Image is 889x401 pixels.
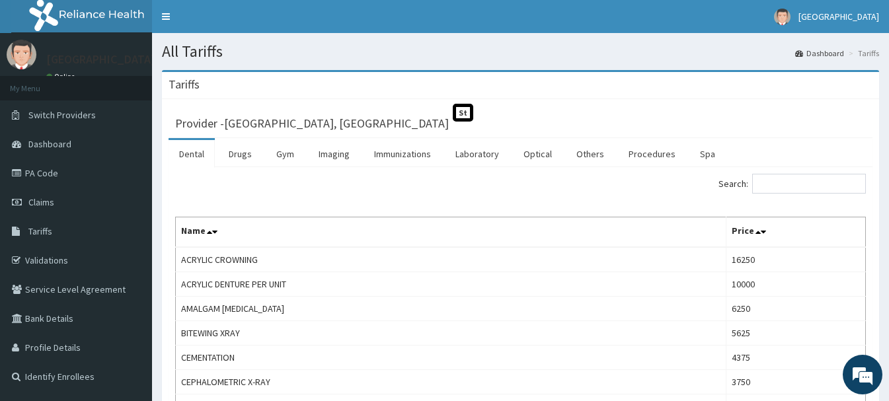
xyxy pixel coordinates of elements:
span: St [453,104,473,122]
a: Spa [689,140,726,168]
a: Procedures [618,140,686,168]
a: Laboratory [445,140,510,168]
a: Online [46,72,78,81]
td: 16250 [726,247,865,272]
a: Dashboard [795,48,844,59]
h3: Provider - [GEOGRAPHIC_DATA], [GEOGRAPHIC_DATA] [175,118,449,129]
td: CEPHALOMETRIC X-RAY [176,370,726,394]
td: 3750 [726,370,865,394]
img: User Image [774,9,791,25]
h1: All Tariffs [162,43,879,60]
span: Tariffs [28,225,52,237]
td: BITEWING XRAY [176,321,726,346]
a: Imaging [308,140,360,168]
a: Others [566,140,615,168]
span: Claims [28,196,54,208]
td: CEMENTATION [176,346,726,370]
a: Dental [169,140,215,168]
a: Optical [513,140,562,168]
p: [GEOGRAPHIC_DATA] [46,54,155,65]
td: ACRYLIC DENTURE PER UNIT [176,272,726,297]
td: ACRYLIC CROWNING [176,247,726,272]
a: Immunizations [364,140,442,168]
span: Switch Providers [28,109,96,121]
h3: Tariffs [169,79,200,91]
td: 5625 [726,321,865,346]
img: User Image [7,40,36,69]
td: 10000 [726,272,865,297]
span: [GEOGRAPHIC_DATA] [798,11,879,22]
li: Tariffs [845,48,879,59]
td: 6250 [726,297,865,321]
th: Price [726,217,865,248]
td: 4375 [726,346,865,370]
th: Name [176,217,726,248]
a: Gym [266,140,305,168]
label: Search: [718,174,866,194]
a: Drugs [218,140,262,168]
input: Search: [752,174,866,194]
span: Dashboard [28,138,71,150]
td: AMALGAM [MEDICAL_DATA] [176,297,726,321]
